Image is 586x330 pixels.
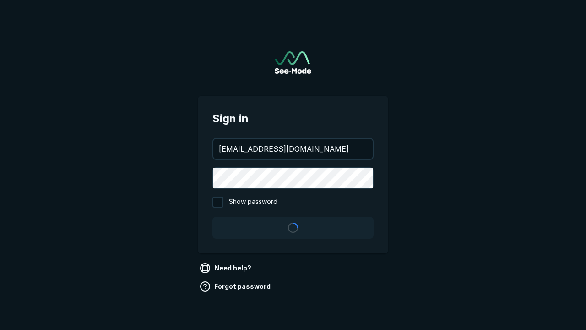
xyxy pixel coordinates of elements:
input: your@email.com [213,139,373,159]
a: Forgot password [198,279,274,294]
span: Show password [229,197,277,208]
span: Sign in [212,110,374,127]
img: See-Mode Logo [275,51,311,74]
a: Go to sign in [275,51,311,74]
a: Need help? [198,261,255,275]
